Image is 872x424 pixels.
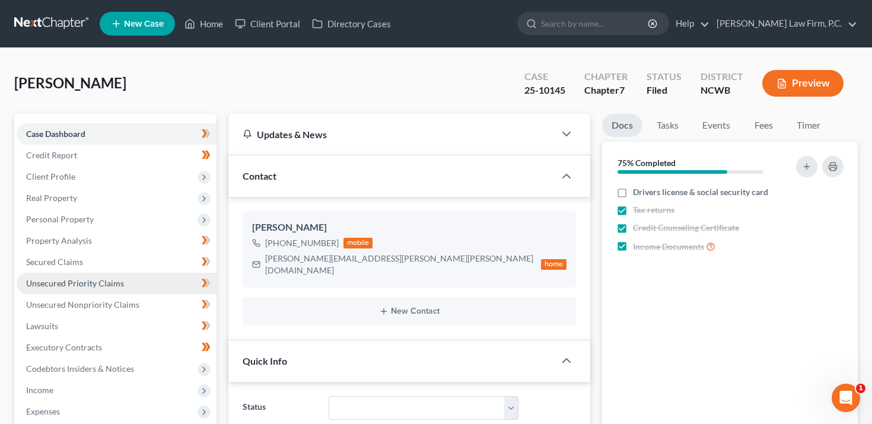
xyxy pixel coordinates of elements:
[647,70,682,84] div: Status
[343,238,373,248] div: mobile
[26,342,102,352] span: Executory Contracts
[243,170,276,181] span: Contact
[17,123,217,145] a: Case Dashboard
[584,84,628,97] div: Chapter
[17,145,217,166] a: Credit Report
[17,337,217,358] a: Executory Contracts
[252,307,567,316] button: New Contact
[17,315,217,337] a: Lawsuits
[26,406,60,416] span: Expenses
[243,128,541,141] div: Updates & News
[670,13,709,34] a: Help
[744,114,782,137] a: Fees
[26,257,83,267] span: Secured Claims
[26,299,139,310] span: Unsecured Nonpriority Claims
[619,84,625,95] span: 7
[618,158,676,168] strong: 75% Completed
[541,259,567,270] div: home
[17,251,217,273] a: Secured Claims
[693,114,740,137] a: Events
[26,171,75,181] span: Client Profile
[243,355,287,366] span: Quick Info
[584,70,628,84] div: Chapter
[306,13,397,34] a: Directory Cases
[14,74,126,91] span: [PERSON_NAME]
[26,278,124,288] span: Unsecured Priority Claims
[26,385,53,395] span: Income
[237,396,323,420] label: Status
[711,13,857,34] a: [PERSON_NAME] Law Firm, P.C.
[26,364,134,374] span: Codebtors Insiders & Notices
[26,214,94,224] span: Personal Property
[832,384,860,412] iframe: Intercom live chat
[633,204,674,216] span: Tax returns
[524,70,565,84] div: Case
[265,237,339,249] div: [PHONE_NUMBER]
[856,384,865,393] span: 1
[633,222,739,234] span: Credit Counseling Certificate
[633,186,768,198] span: Drivers license & social security card
[26,150,77,160] span: Credit Report
[17,230,217,251] a: Property Analysis
[647,114,688,137] a: Tasks
[787,114,830,137] a: Timer
[252,221,567,235] div: [PERSON_NAME]
[633,241,704,253] span: Income Documents
[17,273,217,294] a: Unsecured Priority Claims
[524,84,565,97] div: 25-10145
[602,114,642,137] a: Docs
[701,70,743,84] div: District
[17,294,217,315] a: Unsecured Nonpriority Claims
[26,193,77,203] span: Real Property
[26,129,85,139] span: Case Dashboard
[26,235,92,246] span: Property Analysis
[647,84,682,97] div: Filed
[265,253,536,276] div: [PERSON_NAME][EMAIL_ADDRESS][PERSON_NAME][PERSON_NAME][DOMAIN_NAME]
[762,70,844,97] button: Preview
[179,13,229,34] a: Home
[701,84,743,97] div: NCWB
[26,321,58,331] span: Lawsuits
[124,20,164,28] span: New Case
[229,13,306,34] a: Client Portal
[541,12,650,34] input: Search by name...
